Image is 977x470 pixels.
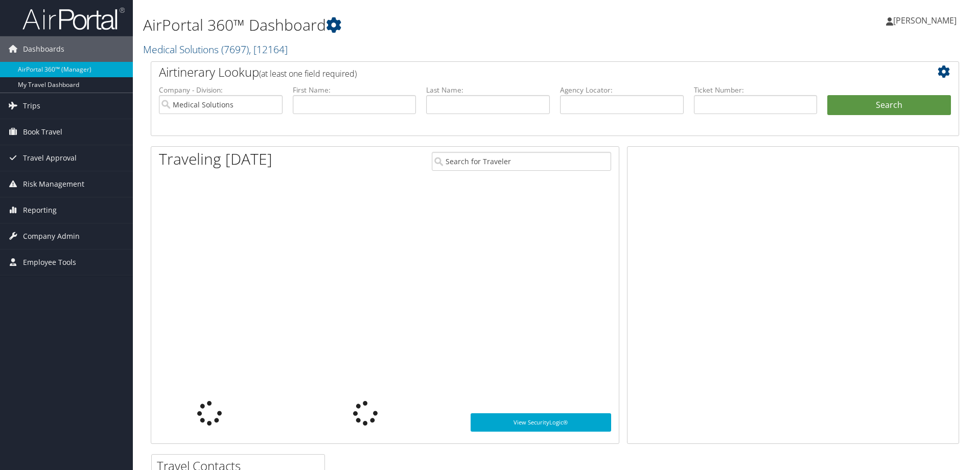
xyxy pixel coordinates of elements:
[827,95,951,116] button: Search
[432,152,611,171] input: Search for Traveler
[23,36,64,62] span: Dashboards
[159,63,883,81] h2: Airtinerary Lookup
[893,15,957,26] span: [PERSON_NAME]
[23,145,77,171] span: Travel Approval
[293,85,416,95] label: First Name:
[143,14,692,36] h1: AirPortal 360™ Dashboard
[694,85,818,95] label: Ticket Number:
[23,223,80,249] span: Company Admin
[23,171,84,197] span: Risk Management
[159,85,283,95] label: Company - Division:
[886,5,967,36] a: [PERSON_NAME]
[560,85,684,95] label: Agency Locator:
[23,93,40,119] span: Trips
[249,42,288,56] span: , [ 12164 ]
[159,148,272,170] h1: Traveling [DATE]
[143,42,288,56] a: Medical Solutions
[426,85,550,95] label: Last Name:
[23,250,76,275] span: Employee Tools
[22,7,125,31] img: airportal-logo.png
[471,413,611,432] a: View SecurityLogic®
[23,119,62,145] span: Book Travel
[259,68,357,79] span: (at least one field required)
[221,42,249,56] span: ( 7697 )
[23,197,57,223] span: Reporting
